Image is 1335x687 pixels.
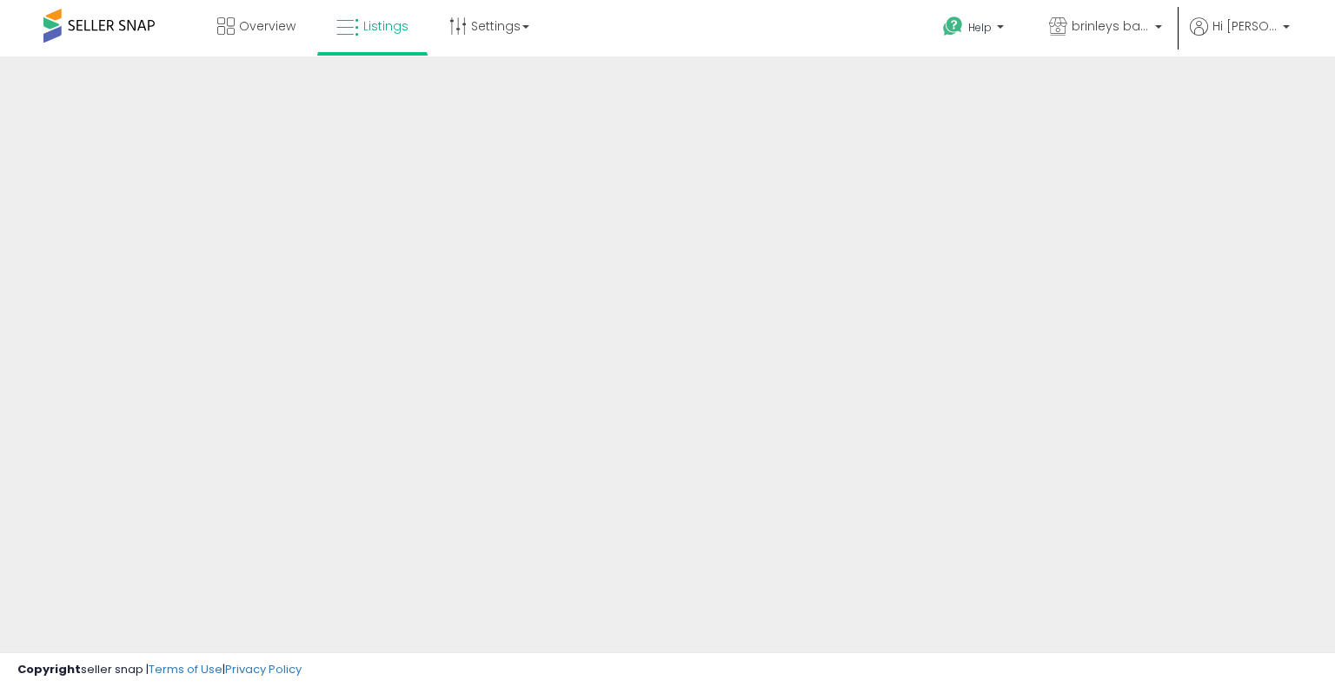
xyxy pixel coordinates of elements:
a: Hi [PERSON_NAME] [1190,17,1290,56]
div: seller snap | | [17,662,302,678]
span: Help [968,20,992,35]
i: Get Help [942,16,964,37]
span: Listings [363,17,408,35]
a: Help [929,3,1021,56]
a: Terms of Use [149,661,222,677]
span: Hi [PERSON_NAME] [1212,17,1278,35]
span: Overview [239,17,296,35]
strong: Copyright [17,661,81,677]
span: brinleys bargains [1072,17,1150,35]
a: Privacy Policy [225,661,302,677]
